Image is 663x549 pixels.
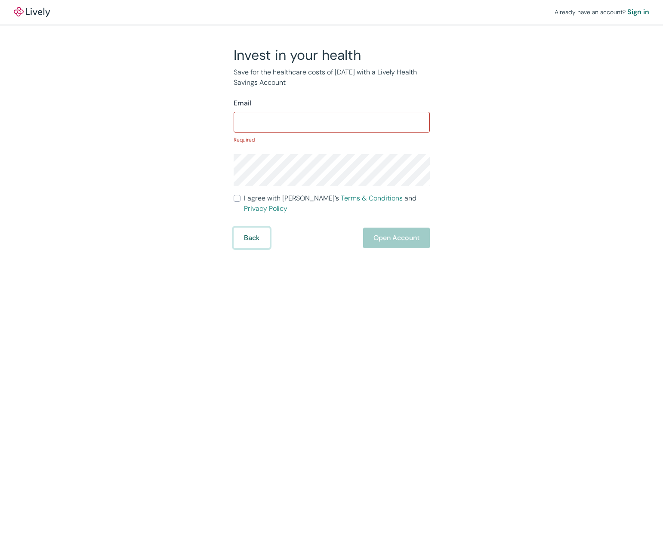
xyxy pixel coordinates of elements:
div: Already have an account? [555,7,649,17]
a: Sign in [627,7,649,17]
span: I agree with [PERSON_NAME]’s and [244,193,430,214]
a: LivelyLively [14,7,50,17]
h2: Invest in your health [234,46,430,64]
p: Required [234,136,430,144]
img: Lively [14,7,50,17]
p: Save for the healthcare costs of [DATE] with a Lively Health Savings Account [234,67,430,88]
a: Privacy Policy [244,204,287,213]
label: Email [234,98,251,108]
button: Back [234,228,270,248]
a: Terms & Conditions [341,194,403,203]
